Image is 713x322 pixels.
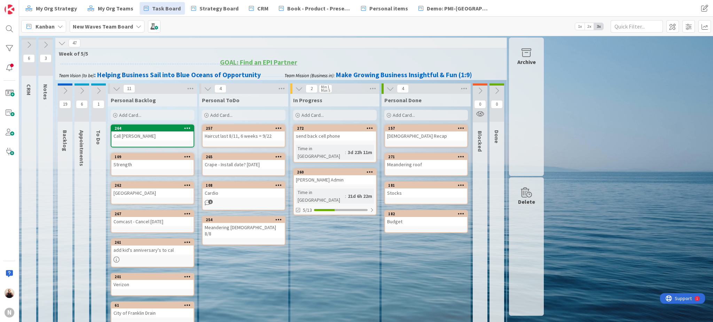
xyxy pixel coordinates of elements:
[83,2,138,15] a: My Org Teams
[287,4,351,13] span: Book - Product - Presentation
[336,71,472,79] strong: Make Growing Business Insightful & Fun (1:9)
[294,175,376,184] div: [PERSON_NAME] Admin
[111,97,156,104] span: Personal Backlog
[36,22,55,31] span: Kanban
[203,154,285,169] div: 265Crape - Install date? [DATE]
[111,302,194,317] div: 61City of Franklin Drain
[294,169,376,184] div: 260[PERSON_NAME] Admin
[275,2,355,15] a: Book - Product - Presentation
[293,97,322,104] span: In Progress
[42,84,49,100] span: Notes
[385,182,467,198] div: 181Stocks
[594,23,603,30] span: 3x
[73,23,133,30] b: New Waves Team Board
[111,302,194,308] div: 61
[477,131,484,152] span: Blocked
[115,154,194,159] div: 109
[95,130,102,145] span: To Do
[25,84,32,95] span: CRM
[493,130,500,143] span: Done
[5,308,14,317] div: N
[187,2,243,15] a: Strategy Board
[294,125,376,131] div: 272
[111,160,194,169] div: Strength
[385,125,467,140] div: 157[DEMOGRAPHIC_DATA] Recap
[94,71,96,79] strong: :
[111,274,194,289] div: 201Verizon
[357,2,412,15] a: Personal items
[36,3,38,8] div: 1
[15,1,32,9] span: Support
[346,148,374,156] div: 3d 22h 11m
[203,125,285,140] div: 257Haircut last 8/11, 6 weeks = 9/22
[111,239,194,245] div: 261
[214,84,226,93] span: 4
[203,131,285,140] div: Haircut last 8/11, 6 weeks = 9/22
[111,188,194,198] div: [GEOGRAPHIC_DATA]
[369,4,408,13] span: Personal items
[301,112,324,118] span: Add Card...
[40,54,52,63] span: 3
[115,303,194,308] div: 61
[206,154,285,159] div: 265
[346,192,374,200] div: 21d 6h 22m
[98,4,133,13] span: My Org Teams
[321,89,330,92] div: Max 5
[76,100,88,108] span: 6
[203,223,285,238] div: Meandering [DEMOGRAPHIC_DATA] 8/8
[388,183,467,188] div: 181
[59,50,498,57] span: Week of 5/5
[123,84,135,93] span: 11
[257,4,268,13] span: CRM
[202,97,240,104] span: Personal ToDo
[385,217,467,226] div: Budget
[385,154,467,160] div: 271
[385,160,467,169] div: Meandering roof
[115,183,194,188] div: 262
[203,217,285,223] div: 254
[296,145,345,160] div: Time in [GEOGRAPHIC_DATA]
[21,2,81,15] a: My Org Strategy
[294,125,376,140] div: 272send back cell phone
[388,211,467,216] div: 182
[385,154,467,169] div: 271Meandering roof
[203,188,285,198] div: Cardio
[575,23,585,30] span: 1x
[414,2,494,15] a: Demo: PMI-[GEOGRAPHIC_DATA]
[385,211,467,217] div: 182
[36,4,77,13] span: My Org Strategy
[111,245,194,255] div: add kid's anniversary's to cal
[297,126,376,131] div: 272
[385,125,467,131] div: 157
[245,2,273,15] a: CRM
[397,84,409,93] span: 4
[59,100,71,108] span: 19
[517,58,536,66] div: Archive
[111,211,194,217] div: 267
[385,188,467,198] div: Stocks
[474,100,486,108] span: 0
[62,130,69,151] span: Backlog
[115,211,194,216] div: 267
[388,126,467,131] div: 157
[203,182,285,188] div: 108
[585,23,594,30] span: 2x
[206,217,285,222] div: 254
[294,131,376,140] div: send back cell phone
[23,54,35,63] span: 6
[203,154,285,160] div: 265
[119,112,141,118] span: Add Card...
[5,5,14,14] img: Visit kanbanzone.com
[345,148,346,156] span: :
[427,4,490,13] span: Demo: PMI-[GEOGRAPHIC_DATA]
[203,160,285,169] div: Crape - Install date? [DATE]
[111,211,194,226] div: 267Comcast - Cancel [DATE]
[111,308,194,317] div: City of Franklin Drain
[111,217,194,226] div: Comcast - Cancel [DATE]
[491,100,503,108] span: 0
[111,182,194,188] div: 262
[345,192,346,200] span: :
[199,4,238,13] span: Strategy Board
[303,207,312,214] span: 5/13
[385,131,467,140] div: [DEMOGRAPHIC_DATA] Recap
